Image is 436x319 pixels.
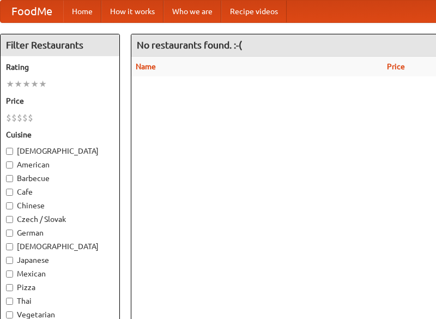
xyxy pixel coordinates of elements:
input: [DEMOGRAPHIC_DATA] [6,148,13,155]
a: Home [63,1,101,22]
li: ★ [14,78,22,90]
label: Japanese [6,255,114,266]
a: Name [136,62,156,71]
li: $ [22,112,28,124]
li: $ [28,112,33,124]
input: Vegetarian [6,311,13,318]
li: ★ [31,78,39,90]
input: [DEMOGRAPHIC_DATA] [6,243,13,250]
a: FoodMe [1,1,63,22]
input: Thai [6,298,13,305]
label: Mexican [6,268,114,279]
label: American [6,159,114,170]
input: Czech / Slovak [6,216,13,223]
input: German [6,230,13,237]
label: [DEMOGRAPHIC_DATA] [6,146,114,157]
input: Japanese [6,257,13,264]
h4: Filter Restaurants [1,34,119,56]
ng-pluralize: No restaurants found. :-( [137,40,242,50]
li: $ [6,112,11,124]
input: Chinese [6,202,13,209]
h5: Cuisine [6,129,114,140]
li: ★ [22,78,31,90]
h5: Price [6,95,114,106]
label: Chinese [6,200,114,211]
li: $ [11,112,17,124]
li: $ [17,112,22,124]
li: ★ [39,78,47,90]
label: Cafe [6,186,114,197]
input: Pizza [6,284,13,291]
label: German [6,227,114,238]
a: How it works [101,1,163,22]
li: ★ [6,78,14,90]
label: Thai [6,296,114,306]
input: Mexican [6,270,13,278]
a: Who we are [163,1,221,22]
a: Recipe videos [221,1,287,22]
a: Price [387,62,405,71]
input: American [6,161,13,168]
label: Barbecue [6,173,114,184]
h5: Rating [6,62,114,73]
label: Czech / Slovak [6,214,114,225]
label: Pizza [6,282,114,293]
label: [DEMOGRAPHIC_DATA] [6,241,114,252]
input: Cafe [6,189,13,196]
input: Barbecue [6,175,13,182]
